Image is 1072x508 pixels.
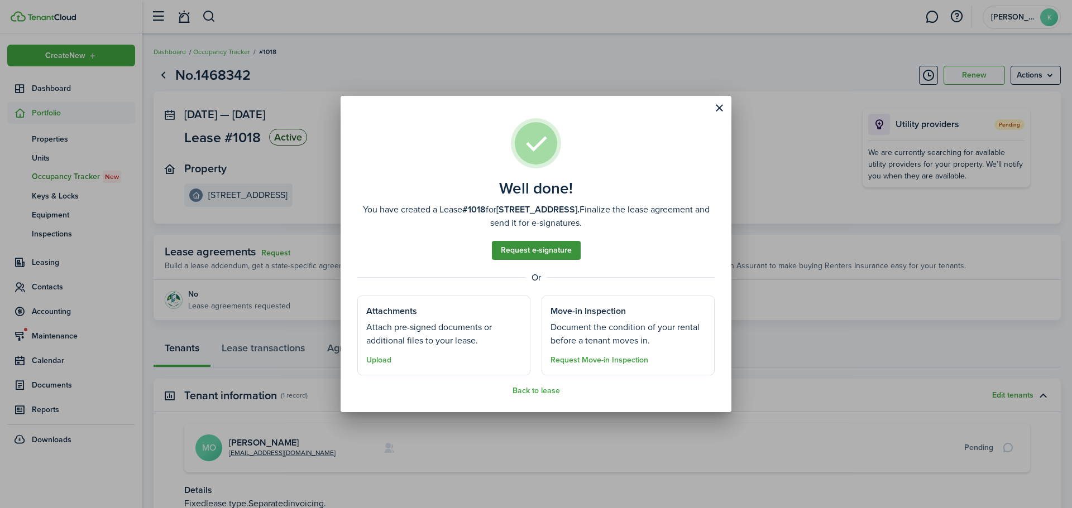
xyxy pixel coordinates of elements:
[366,321,521,347] well-done-section-description: Attach pre-signed documents or additional files to your lease.
[366,356,391,365] button: Upload
[496,203,580,216] b: [STREET_ADDRESS].
[492,241,581,260] a: Request e-signature
[357,203,715,230] well-done-description: You have created a Lease for Finalize the lease agreement and send it for e-signatures.
[551,304,626,318] well-done-section-title: Move-in Inspection
[551,356,648,365] button: Request Move-in Inspection
[710,99,729,118] button: Close modal
[462,203,486,216] b: #1018
[366,304,417,318] well-done-section-title: Attachments
[513,386,560,395] button: Back to lease
[551,321,706,347] well-done-section-description: Document the condition of your rental before a tenant moves in.
[357,271,715,284] well-done-separator: Or
[499,180,573,197] well-done-title: Well done!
